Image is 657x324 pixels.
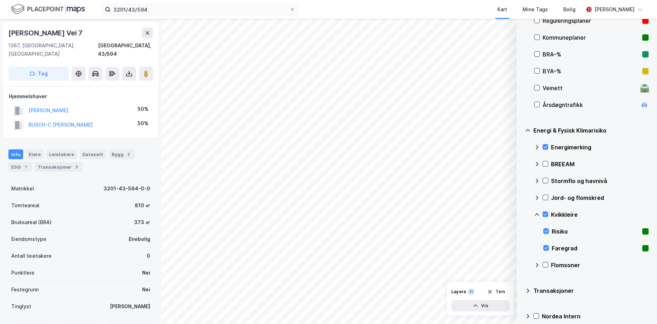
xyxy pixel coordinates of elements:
div: BYA–% [543,67,639,75]
div: 1 [22,163,29,170]
div: Bygg [109,149,135,159]
div: Risiko [552,227,639,236]
input: Søk på adresse, matrikkel, gårdeiere, leietakere eller personer [111,4,290,15]
button: Tag [8,67,69,81]
div: [PERSON_NAME] Vei 7 [8,27,84,39]
div: Flomsoner [551,261,649,269]
div: Nordea Intern [542,312,649,320]
div: Antall leietakere [11,252,52,260]
div: Punktleie [11,269,34,277]
div: ESG [8,162,32,172]
div: Tomteareal [11,201,39,210]
div: Eiere [26,149,44,159]
button: Tøm [483,286,510,297]
div: Faregrad [552,244,639,252]
div: [PERSON_NAME] [110,302,150,311]
iframe: Chat Widget [622,290,657,324]
div: Energimerking [551,143,649,151]
img: logo.f888ab2527a4732fd821a326f86c7f29.svg [11,3,85,15]
div: 1367, [GEOGRAPHIC_DATA], [GEOGRAPHIC_DATA] [8,41,98,58]
div: 50% [138,119,148,128]
div: Transaksjoner [533,286,649,295]
div: 🛣️ [640,83,649,93]
div: 0 [147,252,150,260]
div: Energi & Fysisk Klimarisiko [533,126,649,135]
div: Stormflo og havnivå [551,177,649,185]
div: Tinglyst [11,302,31,311]
div: Kommuneplaner [543,33,639,42]
button: Vis [451,300,510,311]
div: 2 [125,151,132,158]
div: 3201-43-594-0-0 [104,184,150,193]
div: Hjemmelshaver [9,92,153,101]
div: Mine Tags [523,5,548,14]
div: Matrikkel [11,184,34,193]
div: 3 [73,163,80,170]
div: 50% [138,105,148,113]
div: Årsdøgntrafikk [543,101,637,109]
div: Kvikkleire [551,210,649,219]
div: Transaksjoner [35,162,83,172]
div: Kart [497,5,507,14]
div: Nei [142,285,150,294]
div: Veinett [543,84,637,92]
div: Layers [451,289,466,295]
div: Info [8,149,23,159]
div: 373 ㎡ [134,218,150,227]
div: [PERSON_NAME] [595,5,635,14]
div: Bruksareal (BRA) [11,218,52,227]
div: Leietakere [46,149,77,159]
div: Festegrunn [11,285,39,294]
div: Enebolig [129,235,150,243]
div: Eiendomstype [11,235,46,243]
div: Reguleringsplaner [543,16,639,25]
div: 810 ㎡ [135,201,150,210]
div: Jord- og flomskred [551,194,649,202]
div: Nei [142,269,150,277]
div: 11 [467,288,474,295]
div: Bolig [563,5,576,14]
div: [GEOGRAPHIC_DATA], 43/594 [98,41,153,58]
div: BREEAM [551,160,649,168]
div: BRA–% [543,50,639,59]
div: Datasett [80,149,106,159]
